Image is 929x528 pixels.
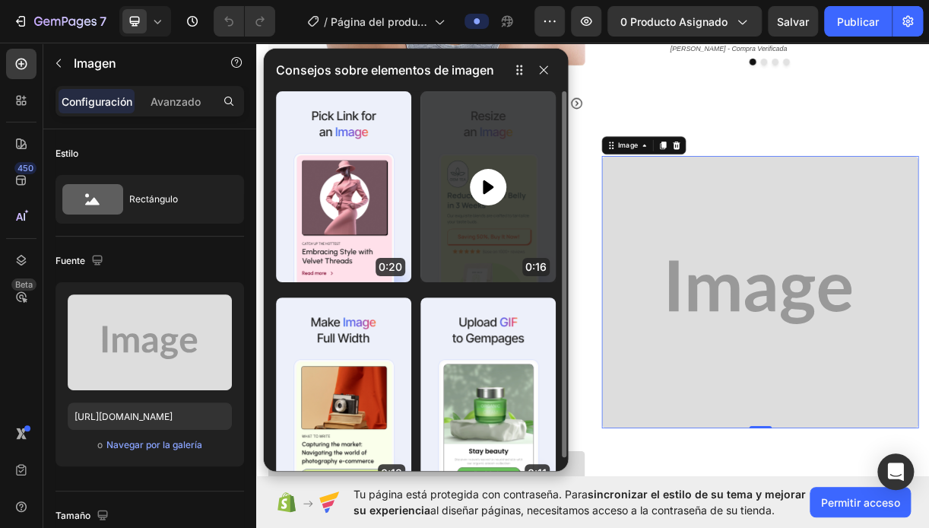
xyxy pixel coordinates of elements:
[837,14,879,30] font: Publicar
[68,402,232,430] input: https://example.com/image.jpg
[100,12,106,30] p: 7
[667,31,677,40] button: Dot
[339,323,342,336] span: .
[777,15,809,28] span: Salvar
[821,495,900,511] span: Permitir acceso
[525,464,550,482] p: 0:11
[74,54,203,72] p: Image
[424,83,442,101] button: Carousel Next Arrow
[378,464,405,482] p: 0:13
[607,6,762,37] button: 0 producto asignado
[256,36,929,483] iframe: Design area
[17,275,402,336] span: , podrás olvidarte de métodos de depilación que consumen tiempo y esfuerzo. Su tecnología avanzad...
[768,6,818,37] button: Salvar
[487,142,519,156] div: Image
[376,258,405,276] p: 0:20
[214,6,275,37] div: Deshacer/Rehacer
[17,434,411,447] strong: ¡Haz de la depilación en casa un momento de cuidado y comodidad!
[55,254,85,268] font: Fuente
[877,453,914,490] div: Abra Intercom Messenger
[6,6,113,37] button: 7
[15,469,420,485] p: Publish the page to see the content.
[62,94,132,110] p: Configuración
[522,258,550,276] p: 0:16
[106,437,203,453] button: Navegar por la galería
[354,486,810,518] span: Tu página está protegida con contraseña. Para al diseñar páginas, necesitamos acceso a la contras...
[276,61,494,79] p: Consejos sobre elementos de imagen
[30,370,200,383] strong: libertad para cuidar de tu piel
[331,14,428,30] span: Página del producto - [DATE] 12:00:49
[620,14,728,30] span: 0 producto asignado
[225,355,325,367] strong: diseño compacto
[17,275,173,288] span: Con nuestra depiladora láser
[151,94,201,110] p: Avanzado
[713,31,722,40] button: Dot
[129,182,222,217] div: Rectángulo
[97,436,103,454] span: o
[698,31,707,40] button: Dot
[824,6,892,37] button: Publicar
[324,14,328,30] span: /
[14,162,36,174] div: 450
[11,278,36,291] div: Beta
[683,31,692,40] button: Dot
[55,147,78,161] font: Estilo
[17,202,386,256] strong: LIBÉRATE DEL VELLO DE MANERA RÁPIDA Y CÓMODA
[560,13,718,24] i: [PERSON_NAME] - Compra Verificada
[17,370,399,415] span: cuando y donde quieras. [PERSON_NAME] a tu piel el cuidado que merece y siente la suavidad que du...
[173,275,289,288] strong: portátil y recargable
[246,323,340,336] strong: cómoda y eficaz
[68,294,232,390] img: vista previa de la imagen
[106,438,202,452] font: Navegar por la galería
[810,487,911,517] button: Permitir acceso
[17,355,225,367] span: Ideal para llevarla a cualquier lugar, su
[55,509,90,523] font: Tamaño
